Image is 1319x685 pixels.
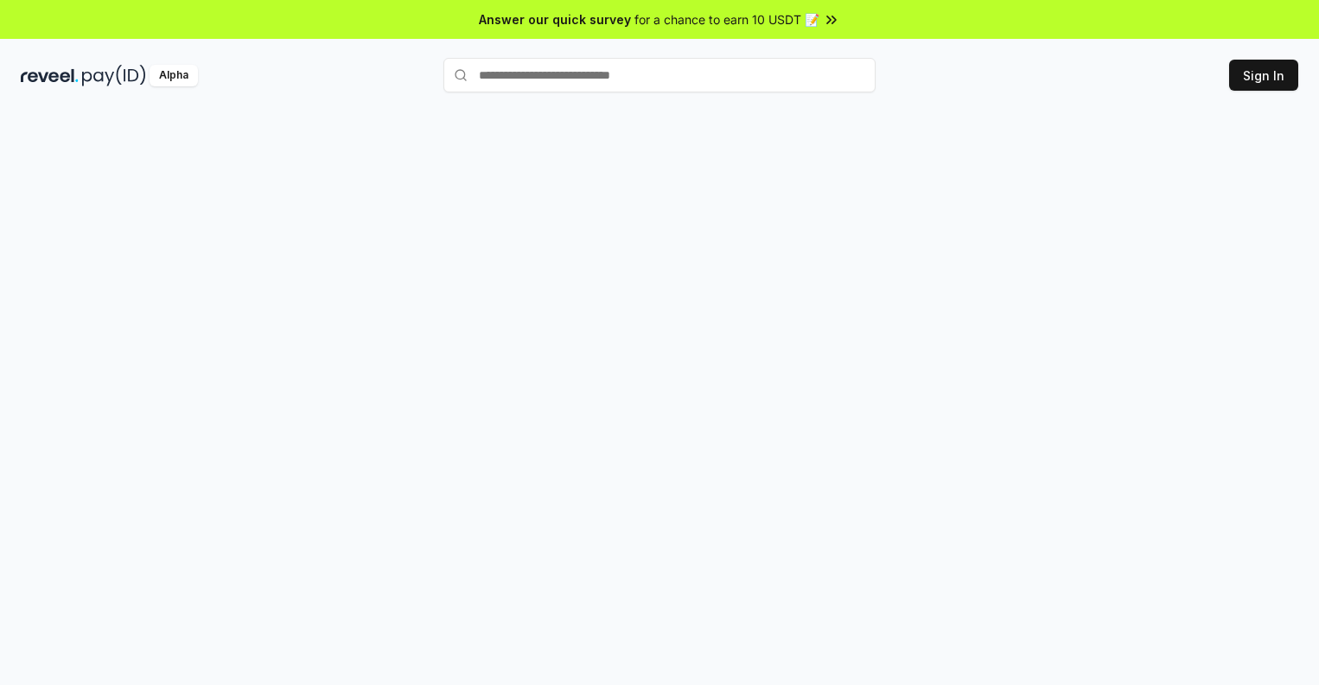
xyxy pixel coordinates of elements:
[150,65,198,86] div: Alpha
[634,10,819,29] span: for a chance to earn 10 USDT 📝
[21,65,79,86] img: reveel_dark
[479,10,631,29] span: Answer our quick survey
[1229,60,1298,91] button: Sign In
[82,65,146,86] img: pay_id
